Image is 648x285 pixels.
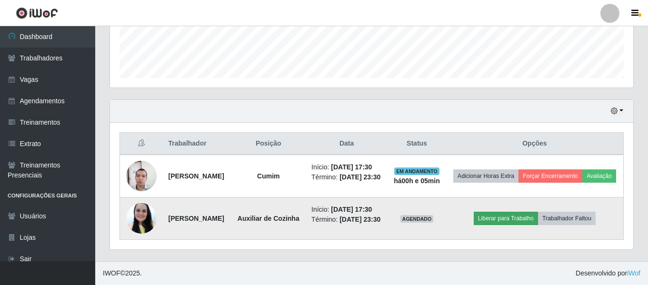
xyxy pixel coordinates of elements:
[306,133,388,155] th: Data
[331,206,372,213] time: [DATE] 17:30
[339,173,380,181] time: [DATE] 23:30
[103,269,120,277] span: IWOF
[453,169,518,183] button: Adicionar Horas Extra
[16,7,58,19] img: CoreUI Logo
[311,205,382,215] li: Início:
[331,163,372,171] time: [DATE] 17:30
[400,215,434,223] span: AGENDADO
[163,133,231,155] th: Trabalhador
[311,215,382,225] li: Término:
[339,216,380,223] time: [DATE] 23:30
[257,172,279,180] strong: Cumim
[388,133,446,155] th: Status
[474,212,538,225] button: Liberar para Trabalho
[311,172,382,182] li: Término:
[627,269,640,277] a: iWof
[231,133,306,155] th: Posição
[238,215,299,222] strong: Auxiliar de Cozinha
[582,169,616,183] button: Avaliação
[169,215,224,222] strong: [PERSON_NAME]
[518,169,582,183] button: Forçar Encerramento
[311,162,382,172] li: Início:
[103,268,142,278] span: © 2025 .
[394,177,440,185] strong: há 00 h e 05 min
[126,156,157,197] img: 1738081845733.jpeg
[538,212,596,225] button: Trabalhador Faltou
[576,268,640,278] span: Desenvolvido por
[126,198,157,238] img: 1722943902453.jpeg
[169,172,224,180] strong: [PERSON_NAME]
[394,167,439,175] span: EM ANDAMENTO
[446,133,624,155] th: Opções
